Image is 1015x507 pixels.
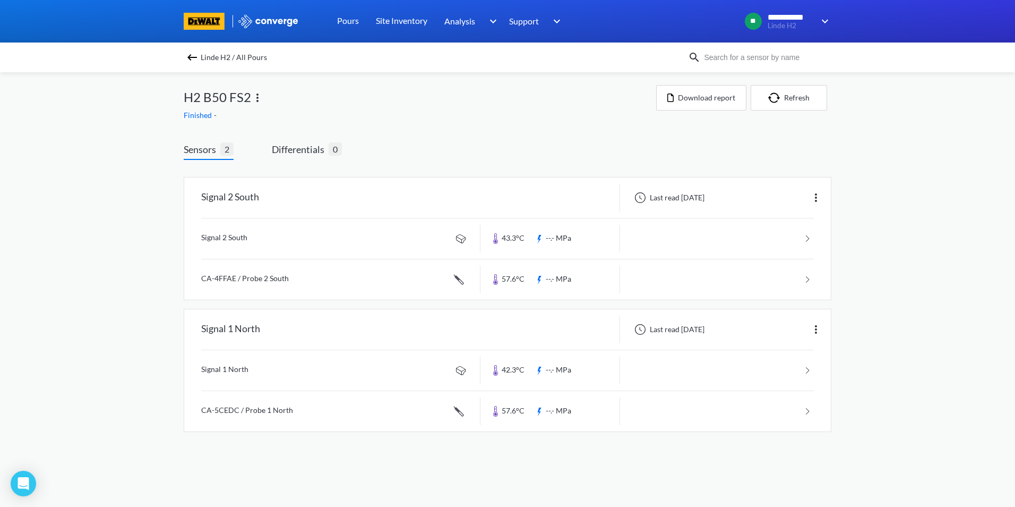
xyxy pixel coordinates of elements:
div: Signal 1 North [201,316,260,343]
img: downArrow.svg [546,15,563,28]
img: more.svg [251,91,264,104]
div: Last read [DATE] [629,191,708,204]
div: Open Intercom Messenger [11,471,36,496]
span: - [214,111,219,120]
span: Linde H2 [768,22,814,30]
span: 2 [220,142,234,156]
div: Last read [DATE] [629,323,708,336]
img: more.svg [810,191,822,204]
input: Search for a sensor by name [701,52,829,63]
span: Support [509,14,539,28]
span: Sensors [184,142,220,157]
span: Analysis [444,14,475,28]
img: downArrow.svg [814,15,831,28]
button: Refresh [751,85,827,111]
img: branding logo [184,13,225,30]
img: icon-file.svg [667,94,674,102]
span: H2 B50 FS2 [184,87,251,107]
span: Linde H2 / All Pours [201,50,267,65]
img: icon-search.svg [688,51,701,64]
span: Differentials [272,142,329,157]
img: backspace.svg [186,51,199,64]
span: Finished [184,111,214,120]
a: branding logo [184,13,237,30]
img: downArrow.svg [483,15,500,28]
img: more.svg [810,323,822,336]
span: 0 [329,142,342,156]
img: logo_ewhite.svg [237,14,299,28]
button: Download report [656,85,746,111]
img: icon-refresh.svg [768,92,784,103]
div: Signal 2 South [201,184,259,212]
